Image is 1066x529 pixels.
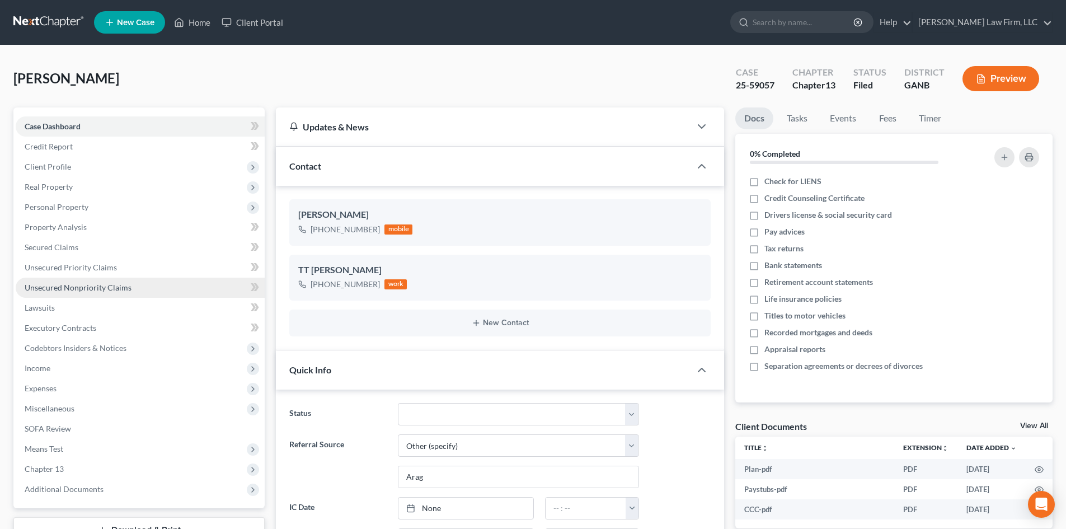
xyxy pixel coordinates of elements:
[764,344,825,355] span: Appraisal reports
[750,149,800,158] strong: 0% Completed
[942,445,948,452] i: unfold_more
[764,226,805,237] span: Pay advices
[311,279,380,290] div: [PHONE_NUMBER]
[16,217,265,237] a: Property Analysis
[894,479,957,499] td: PDF
[25,424,71,433] span: SOFA Review
[16,419,265,439] a: SOFA Review
[904,79,945,92] div: GANB
[16,237,265,258] a: Secured Claims
[284,497,392,519] label: IC Date
[753,12,855,32] input: Search by name...
[25,343,126,353] span: Codebtors Insiders & Notices
[1010,445,1017,452] i: expand_more
[25,283,132,292] span: Unsecured Nonpriority Claims
[792,66,835,79] div: Chapter
[216,12,289,32] a: Client Portal
[764,310,846,321] span: Titles to motor vehicles
[853,66,886,79] div: Status
[735,420,807,432] div: Client Documents
[398,466,638,488] input: Other Referral Source
[25,263,117,272] span: Unsecured Priority Claims
[384,279,407,289] div: work
[821,107,865,129] a: Events
[764,243,804,254] span: Tax returns
[1028,491,1055,518] div: Open Intercom Messenger
[894,459,957,479] td: PDF
[13,70,119,86] span: [PERSON_NAME]
[25,303,55,312] span: Lawsuits
[910,107,950,129] a: Timer
[298,264,702,277] div: TT [PERSON_NAME]
[25,222,87,232] span: Property Analysis
[825,79,835,90] span: 13
[764,361,923,372] span: Separation agreements or decrees of divorces
[25,182,73,191] span: Real Property
[764,327,872,338] span: Recorded mortgages and deeds
[546,498,626,519] input: -- : --
[298,319,702,327] button: New Contact
[764,209,892,221] span: Drivers license & social security card
[25,242,78,252] span: Secured Claims
[874,12,912,32] a: Help
[957,459,1026,479] td: [DATE]
[853,79,886,92] div: Filed
[284,434,392,488] label: Referral Source
[735,479,894,499] td: Paystubs-pdf
[298,208,702,222] div: [PERSON_NAME]
[25,444,63,453] span: Means Test
[870,107,905,129] a: Fees
[1020,422,1048,430] a: View All
[25,464,64,474] span: Chapter 13
[764,193,865,204] span: Credit Counseling Certificate
[792,79,835,92] div: Chapter
[736,79,774,92] div: 25-59057
[762,445,768,452] i: unfold_more
[903,443,948,452] a: Extensionunfold_more
[25,404,74,413] span: Miscellaneous
[764,260,822,271] span: Bank statements
[117,18,154,27] span: New Case
[764,277,873,288] span: Retirement account statements
[384,224,412,235] div: mobile
[744,443,768,452] a: Titleunfold_more
[25,383,57,393] span: Expenses
[957,499,1026,519] td: [DATE]
[25,484,104,494] span: Additional Documents
[904,66,945,79] div: District
[16,116,265,137] a: Case Dashboard
[398,498,533,519] a: None
[25,363,50,373] span: Income
[168,12,216,32] a: Home
[16,278,265,298] a: Unsecured Nonpriority Claims
[764,176,821,187] span: Check for LIENS
[16,137,265,157] a: Credit Report
[735,459,894,479] td: Plan-pdf
[735,499,894,519] td: CCC-pdf
[735,107,773,129] a: Docs
[289,161,321,171] span: Contact
[311,224,380,235] div: [PHONE_NUMBER]
[25,121,81,131] span: Case Dashboard
[289,121,677,133] div: Updates & News
[894,499,957,519] td: PDF
[16,298,265,318] a: Lawsuits
[25,142,73,151] span: Credit Report
[764,293,842,305] span: Life insurance policies
[962,66,1039,91] button: Preview
[16,258,265,278] a: Unsecured Priority Claims
[289,364,331,375] span: Quick Info
[778,107,816,129] a: Tasks
[25,162,71,171] span: Client Profile
[25,323,96,333] span: Executory Contracts
[25,202,88,212] span: Personal Property
[966,443,1017,452] a: Date Added expand_more
[913,12,1052,32] a: [PERSON_NAME] Law Firm, LLC
[736,66,774,79] div: Case
[16,318,265,338] a: Executory Contracts
[957,479,1026,499] td: [DATE]
[284,403,392,425] label: Status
